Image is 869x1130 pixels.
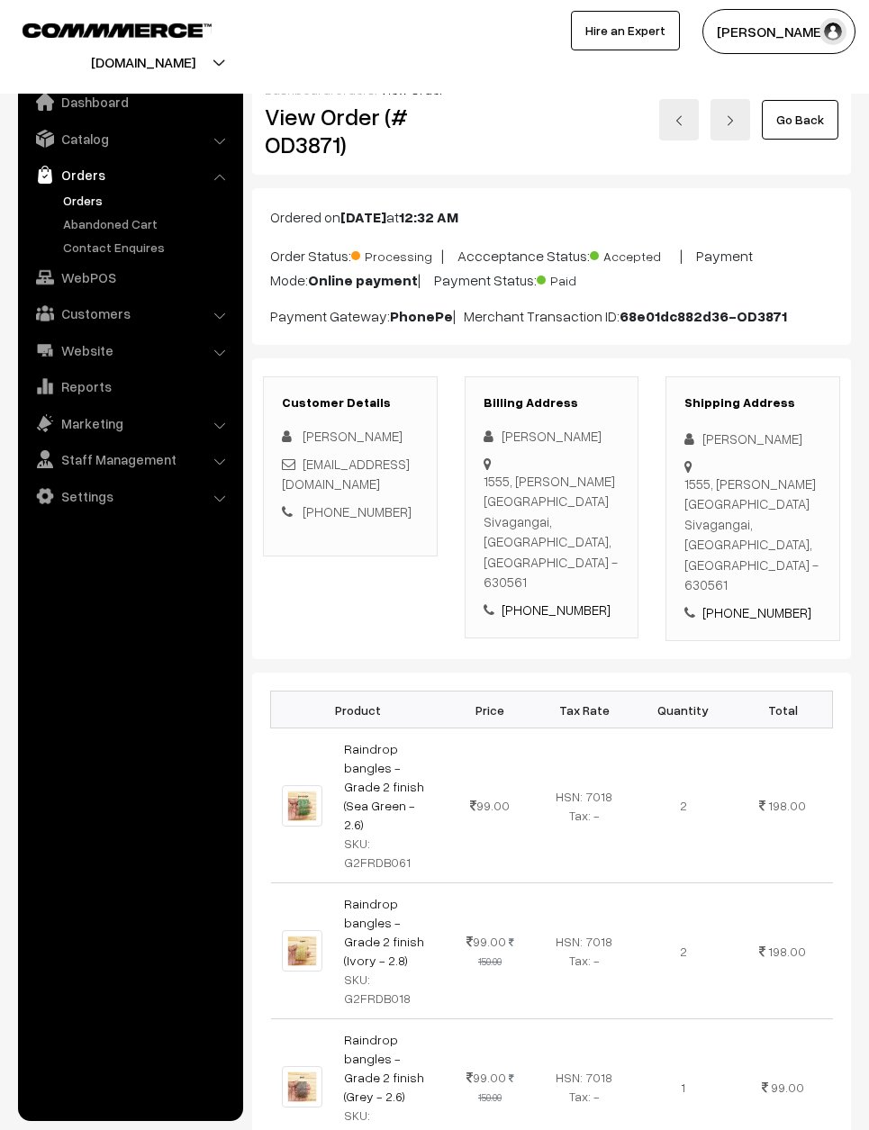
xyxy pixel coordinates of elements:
span: 198.00 [768,798,806,813]
span: [PERSON_NAME] [303,428,403,444]
a: Customers [23,297,237,330]
img: left-arrow.png [674,115,684,126]
span: 99.00 [771,1080,804,1095]
b: Online payment [308,271,418,289]
img: user [819,18,846,45]
span: 99.00 [470,798,510,813]
button: [DOMAIN_NAME] [28,40,258,85]
a: Settings [23,480,237,512]
a: Website [23,334,237,366]
a: Abandoned Cart [59,214,237,233]
a: Contact Enquires [59,238,237,257]
div: 1555, [PERSON_NAME][GEOGRAPHIC_DATA] Sivagangai, [GEOGRAPHIC_DATA], [GEOGRAPHIC_DATA] - 630561 [484,471,620,592]
th: Price [446,692,535,728]
a: WebPOS [23,261,237,294]
img: COMMMERCE [23,23,212,37]
div: [PERSON_NAME] [484,426,620,447]
span: HSN: 7018 Tax: - [556,789,612,823]
span: Processing [351,242,441,266]
a: Raindrop bangles - Grade 2 finish (Sea Green - 2.6) [344,741,424,832]
div: [PERSON_NAME] [684,429,821,449]
h3: Customer Details [282,395,419,411]
button: [PERSON_NAME] [702,9,855,54]
h2: View Order (# OD3871) [265,103,438,158]
a: Reports [23,370,237,402]
b: PhonePe [390,307,453,325]
span: 198.00 [768,944,806,959]
a: Orders [59,191,237,210]
div: SKU: G2FRDB061 [344,834,434,872]
th: Tax Rate [534,692,633,728]
b: [DATE] [340,208,386,226]
h3: Shipping Address [684,395,821,411]
span: HSN: 7018 Tax: - [556,1070,612,1104]
p: Ordered on at [270,206,833,228]
img: GREY.jpg [282,1066,323,1107]
a: Dashboard [23,86,237,118]
b: 68e01dc882d36-OD3871 [620,307,787,325]
span: 99.00 [466,934,506,949]
a: Go Back [762,100,838,140]
a: [PHONE_NUMBER] [303,503,412,520]
div: SKU: G2FRDB018 [344,970,434,1008]
span: 2 [680,944,687,959]
span: 2 [680,798,687,813]
a: Marketing [23,407,237,439]
th: Product [271,692,446,728]
a: Staff Management [23,443,237,475]
a: [EMAIL_ADDRESS][DOMAIN_NAME] [282,456,410,493]
div: 1555, [PERSON_NAME][GEOGRAPHIC_DATA] Sivagangai, [GEOGRAPHIC_DATA], [GEOGRAPHIC_DATA] - 630561 [684,474,821,595]
b: 12:32 AM [399,208,458,226]
a: Hire an Expert [571,11,680,50]
a: Orders [23,158,237,191]
img: right-arrow.png [725,115,736,126]
th: Quantity [634,692,734,728]
span: Accepted [590,242,680,266]
a: [PHONE_NUMBER] [702,604,811,620]
span: 99.00 [466,1070,506,1085]
a: Raindrop bangles - Grade 2 finish (Ivory - 2.8) [344,896,424,968]
span: Paid [537,267,627,290]
p: Payment Gateway: | Merchant Transaction ID: [270,305,833,327]
th: Total [733,692,832,728]
h3: Billing Address [484,395,620,411]
p: Order Status: | Accceptance Status: | Payment Mode: | Payment Status: [270,242,833,291]
a: [PHONE_NUMBER] [502,601,611,618]
img: SEA GREEN.jpg [282,785,323,827]
span: 1 [681,1080,685,1095]
a: Raindrop bangles - Grade 2 finish (Grey - 2.6) [344,1032,424,1104]
a: COMMMERCE [23,18,180,40]
a: Catalog [23,122,237,155]
img: IVORY.jpg [282,930,323,972]
span: HSN: 7018 Tax: - [556,934,612,968]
